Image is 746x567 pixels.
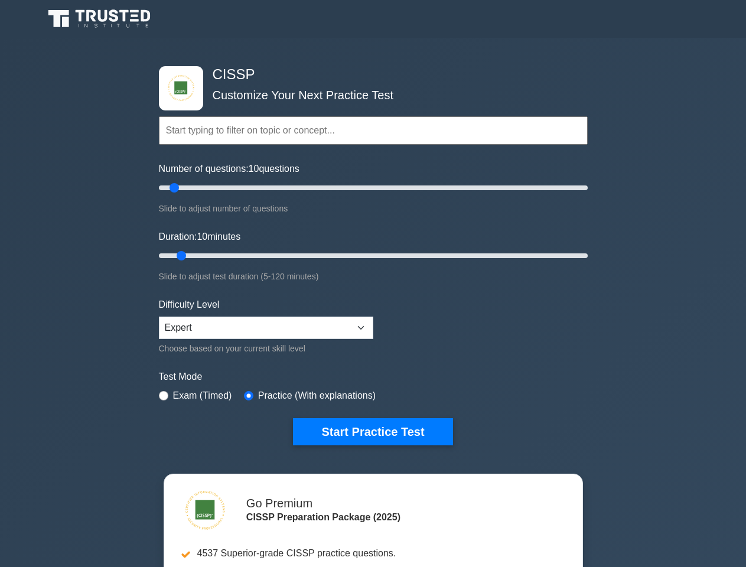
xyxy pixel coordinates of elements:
[258,389,376,403] label: Practice (With explanations)
[159,116,588,145] input: Start typing to filter on topic or concept...
[159,201,588,216] div: Slide to adjust number of questions
[159,230,241,244] label: Duration: minutes
[208,66,530,83] h4: CISSP
[159,162,299,176] label: Number of questions: questions
[159,341,373,356] div: Choose based on your current skill level
[159,298,220,312] label: Difficulty Level
[197,232,207,242] span: 10
[173,389,232,403] label: Exam (Timed)
[159,370,588,384] label: Test Mode
[159,269,588,283] div: Slide to adjust test duration (5-120 minutes)
[249,164,259,174] span: 10
[293,418,452,445] button: Start Practice Test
